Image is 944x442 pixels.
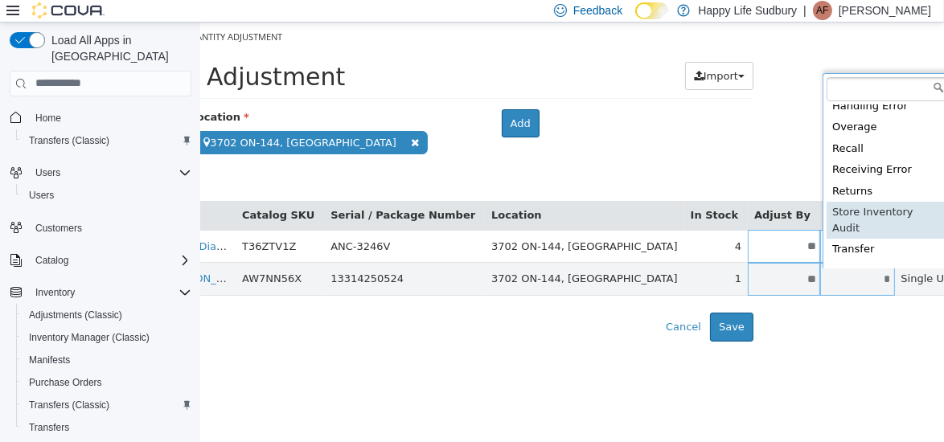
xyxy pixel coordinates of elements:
span: Load All Apps in [GEOGRAPHIC_DATA] [45,32,191,64]
span: Manifests [23,350,191,370]
span: Catalog [35,254,68,267]
div: Store Inventory Audit [626,179,748,216]
div: Receiving Error [626,137,748,158]
input: Dark Mode [635,2,669,19]
div: Returns [626,158,748,180]
a: Transfers (Classic) [23,131,116,150]
span: AF [816,1,828,20]
button: Transfers (Classic) [16,394,198,416]
span: Transfers [29,421,69,434]
span: Inventory [35,286,75,299]
span: Customers [35,222,82,235]
button: Inventory [29,283,81,302]
p: [PERSON_NAME] [839,1,931,20]
span: Home [35,112,61,125]
button: Adjustments (Classic) [16,304,198,326]
a: Home [29,108,68,128]
button: Users [29,163,67,182]
p: | [803,1,807,20]
a: Inventory Manager (Classic) [23,328,156,347]
a: Transfers (Classic) [23,395,116,415]
a: Manifests [23,350,76,370]
span: Users [29,189,54,202]
span: Users [29,163,191,182]
span: Inventory Manager (Classic) [29,331,150,344]
button: Purchase Orders [16,371,198,394]
span: Inventory Manager (Classic) [23,328,191,347]
p: Happy Life Sudbury [698,1,797,20]
a: Customers [29,219,88,238]
span: Transfers (Classic) [23,395,191,415]
img: Cova [32,2,105,18]
button: Inventory [3,281,198,304]
span: Users [23,186,191,205]
span: Transfers (Classic) [29,399,109,411]
a: Purchase Orders [23,373,109,392]
button: Catalog [29,251,75,270]
button: Transfers [16,416,198,439]
span: Purchase Orders [29,376,102,389]
span: Customers [29,218,191,238]
div: Transfer [626,216,748,238]
button: Users [3,162,198,184]
span: Inventory [29,283,191,302]
span: Users [35,166,60,179]
span: Transfers (Classic) [23,131,191,150]
div: Amanda Filiatrault [813,1,832,20]
div: Recall [626,116,748,137]
a: Transfers [23,418,76,437]
button: Manifests [16,349,198,371]
button: Inventory Manager (Classic) [16,326,198,349]
span: Manifests [29,354,70,366]
button: Catalog [3,249,198,272]
a: Users [23,186,60,205]
span: Transfers (Classic) [29,134,109,147]
div: Waste [626,238,748,260]
span: Purchase Orders [23,373,191,392]
span: Transfers [23,418,191,437]
span: Catalog [29,251,191,270]
button: Customers [3,216,198,239]
span: Home [29,108,191,128]
button: Users [16,184,198,207]
a: Adjustments (Classic) [23,305,129,325]
button: Home [3,106,198,129]
span: Dark Mode [635,19,636,20]
button: Transfers (Classic) [16,129,198,152]
span: Adjustments (Classic) [23,305,191,325]
div: Overage [626,94,748,116]
span: Feedback [573,2,622,18]
span: Adjustments (Classic) [29,309,122,321]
